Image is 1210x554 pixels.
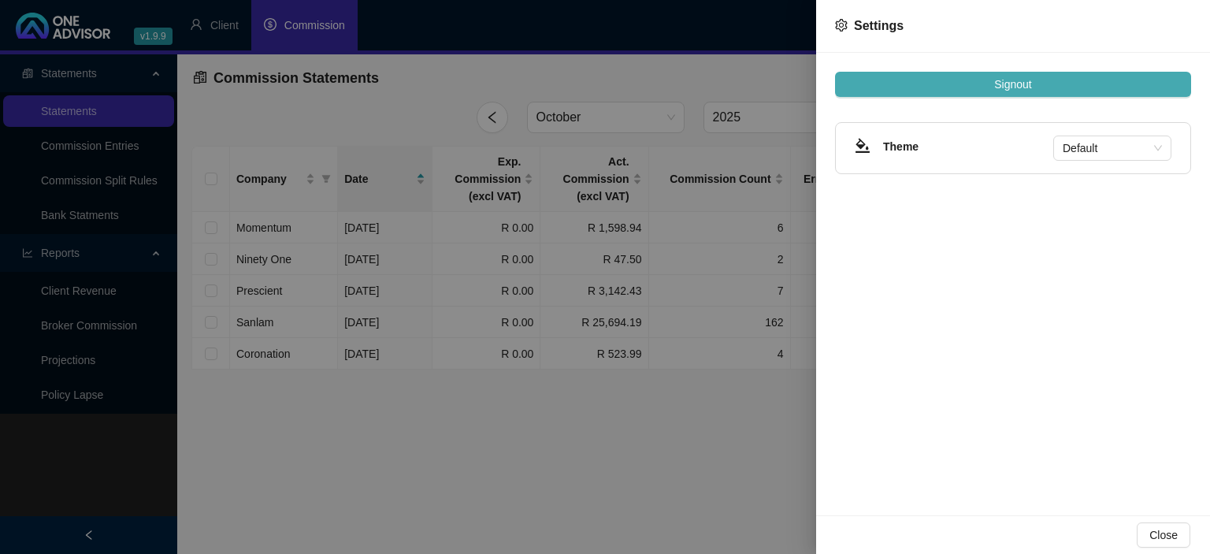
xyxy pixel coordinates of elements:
button: Signout [835,72,1191,97]
span: setting [835,19,848,32]
button: Close [1137,522,1190,548]
h4: Theme [883,138,1053,155]
span: Settings [854,19,904,32]
span: Default [1063,136,1162,160]
span: Close [1149,526,1178,544]
span: bg-colors [855,138,870,154]
span: Signout [994,76,1031,93]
